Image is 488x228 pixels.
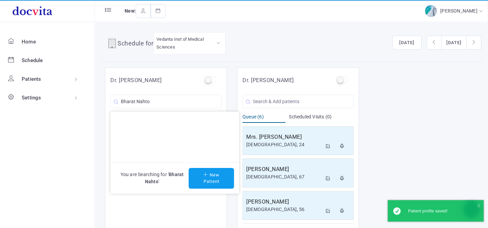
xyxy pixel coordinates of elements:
span: [PERSON_NAME] [440,8,479,14]
div: [DEMOGRAPHIC_DATA], 24 [246,141,322,148]
span: Settings [22,95,41,101]
div: Vedanta Inst of Medical Sciences [156,35,222,51]
h5: Dr. [PERSON_NAME] [242,76,294,84]
span: Patients [22,76,41,82]
h4: Schedule for [118,39,153,50]
h5: [PERSON_NAME] [246,198,322,206]
div: [DEMOGRAPHIC_DATA], 67 [246,173,322,180]
span: Home [22,39,36,45]
input: Search & Add patients [242,95,354,108]
span: Patient profile saved! [408,209,447,213]
h5: [PERSON_NAME] [246,165,322,173]
button: New Patient [189,168,234,189]
div: [DEMOGRAPHIC_DATA], 56 [246,206,322,213]
div: Scheduled Visits (0) [289,113,354,123]
h5: Mrs. [PERSON_NAME] [246,133,322,141]
button: [DATE] [441,36,467,50]
span: You are Searching for ' ' [115,171,189,185]
div: Queue (6) [242,113,285,123]
input: Search & Add patients [110,95,221,108]
img: img-2.jpg [425,5,437,17]
span: Schedule [22,57,43,63]
button: [DATE] [392,36,422,50]
h5: Dr. [PERSON_NAME] [110,76,162,84]
span: New: [125,8,136,14]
